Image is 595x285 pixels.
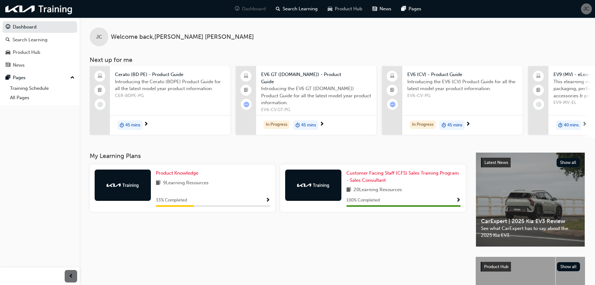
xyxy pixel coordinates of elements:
[456,196,461,204] button: Show Progress
[583,5,589,13] span: JC
[372,5,377,13] span: news-icon
[346,170,461,184] a: Customer Facing Staff (CFS) Sales Training Program - Sales Consultant
[335,5,362,13] span: Product Hub
[481,262,580,272] a: Product HubShow all
[379,5,391,13] span: News
[558,121,563,129] span: duration-icon
[367,3,396,15] a: news-iconNews
[283,5,318,13] span: Search Learning
[390,86,394,94] span: booktick-icon
[2,21,77,33] a: Dashboard
[125,122,140,129] span: 45 mins
[244,72,248,80] span: laptop-icon
[230,3,271,15] a: guage-iconDashboard
[407,92,518,99] span: EV6-CV-PG
[98,72,102,80] span: laptop-icon
[276,5,280,13] span: search-icon
[582,122,587,127] span: next-icon
[320,122,324,127] span: next-icon
[447,122,462,129] span: 45 mins
[90,66,230,135] a: Cerato (BD PE) - Product GuideIntroducing the Cerato (BDPE) Product Guide for all the latest mode...
[346,197,380,204] span: 100 % Completed
[261,106,371,114] span: EV6-CV.GT-PG
[70,74,75,82] span: up-icon
[13,74,26,81] div: Pages
[97,102,103,107] span: learningRecordVerb_NONE-icon
[2,47,77,58] a: Product Hub
[111,33,254,41] span: Welcome back , [PERSON_NAME] [PERSON_NAME]
[323,3,367,15] a: car-iconProduct Hub
[261,71,371,85] span: EV6 GT ([DOMAIN_NAME]) - Product Guide
[98,86,102,94] span: booktick-icon
[6,75,10,81] span: pages-icon
[156,197,187,204] span: 33 % Completed
[265,198,270,203] span: Show Progress
[6,37,10,43] span: search-icon
[261,85,371,106] span: Introducing the EV6 GT ([DOMAIN_NAME]) Product Guide for all the latest model year product inform...
[581,3,592,14] button: JC
[442,121,446,129] span: duration-icon
[115,71,225,78] span: Cerato (BD PE) - Product Guide
[2,72,77,84] button: Pages
[410,120,436,129] div: In Progress
[407,71,518,78] span: EV6 (CV) - Product Guide
[354,186,402,194] span: 20 Learning Resources
[6,63,10,68] span: news-icon
[80,56,595,64] h3: Next up for me
[6,50,10,55] span: car-icon
[396,3,426,15] a: pages-iconPages
[244,102,249,107] span: learningRecordVerb_ATTEMPT-icon
[3,3,75,15] img: kia-training
[90,152,466,160] h3: My Learning Plans
[120,121,124,129] span: duration-icon
[2,59,77,71] a: News
[156,170,198,176] span: Product Knowledge
[481,225,580,239] span: See what CarExpert has to say about the 2025 Kia EV3.
[466,122,470,127] span: next-icon
[2,20,77,72] button: DashboardSearch LearningProduct HubNews
[115,92,225,99] span: CER-BDPE-PG
[2,34,77,46] a: Search Learning
[242,5,266,13] span: Dashboard
[456,198,461,203] span: Show Progress
[7,84,77,93] a: Training Schedule
[163,179,209,187] span: 9 Learning Resources
[96,33,102,41] span: JC
[536,86,541,94] span: booktick-icon
[346,170,459,183] span: Customer Facing Staff (CFS) Sales Training Program - Sales Consultant
[536,72,541,80] span: laptop-icon
[296,182,330,188] img: kia-training
[536,102,542,107] span: learningRecordVerb_NONE-icon
[156,179,161,187] span: book-icon
[390,72,394,80] span: laptop-icon
[12,36,47,43] div: Search Learning
[235,5,240,13] span: guage-icon
[6,24,10,30] span: guage-icon
[564,122,579,129] span: 40 mins
[484,160,508,165] span: Latest News
[144,122,148,127] span: next-icon
[295,121,300,129] span: duration-icon
[382,66,523,135] a: EV6 (CV) - Product GuideIntroducing the EV6 (CV) Product Guide for all the latest model year prod...
[156,170,201,177] a: Product Knowledge
[390,102,395,107] span: learningRecordVerb_ATTEMPT-icon
[69,272,73,280] span: prev-icon
[407,78,518,92] span: Introducing the EV6 (CV) Product Guide for all the latest model year product information.
[271,3,323,15] a: search-iconSearch Learning
[481,218,580,225] span: CarExpert | 2025 Kia EV3 Review
[328,5,332,13] span: car-icon
[476,152,585,247] a: Latest NewsShow allCarExpert | 2025 Kia EV3 ReviewSee what CarExpert has to say about the 2025 Ki...
[236,66,376,135] a: EV6 GT ([DOMAIN_NAME]) - Product GuideIntroducing the EV6 GT ([DOMAIN_NAME]) Product Guide for al...
[484,264,508,269] span: Product Hub
[244,86,248,94] span: booktick-icon
[401,5,406,13] span: pages-icon
[557,158,580,167] button: Show all
[264,120,290,129] div: In Progress
[409,5,421,13] span: Pages
[557,262,580,271] button: Show all
[481,158,580,168] a: Latest NewsShow all
[13,62,25,69] div: News
[7,93,77,103] a: All Pages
